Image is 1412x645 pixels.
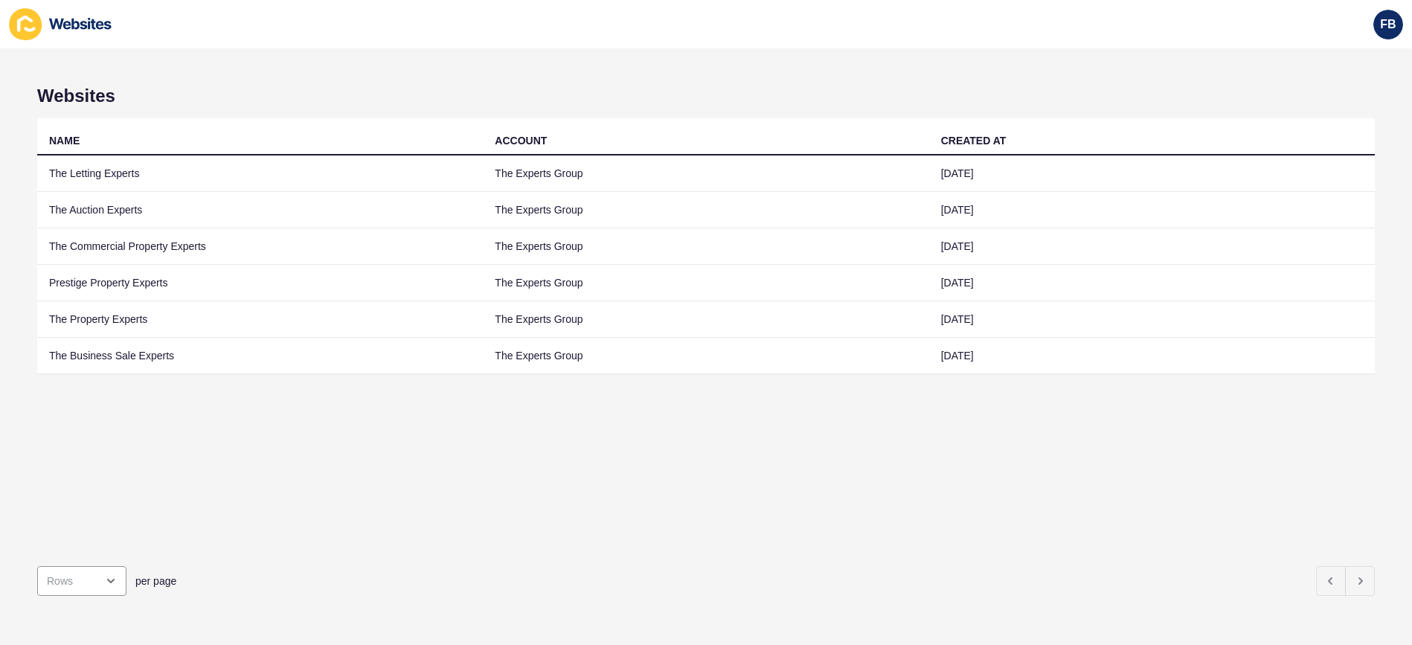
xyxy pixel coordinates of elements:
[37,265,483,301] td: Prestige Property Experts
[483,228,928,265] td: The Experts Group
[929,228,1375,265] td: [DATE]
[929,301,1375,338] td: [DATE]
[1380,17,1396,32] span: FB
[49,133,80,148] div: NAME
[483,155,928,192] td: The Experts Group
[37,338,483,374] td: The Business Sale Experts
[941,133,1007,148] div: CREATED AT
[929,338,1375,374] td: [DATE]
[37,86,1375,106] h1: Websites
[37,566,126,596] div: open menu
[483,338,928,374] td: The Experts Group
[37,228,483,265] td: The Commercial Property Experts
[37,155,483,192] td: The Letting Experts
[37,301,483,338] td: The Property Experts
[37,192,483,228] td: The Auction Experts
[495,133,547,148] div: ACCOUNT
[135,574,176,588] span: per page
[929,265,1375,301] td: [DATE]
[483,192,928,228] td: The Experts Group
[483,301,928,338] td: The Experts Group
[929,155,1375,192] td: [DATE]
[483,265,928,301] td: The Experts Group
[929,192,1375,228] td: [DATE]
